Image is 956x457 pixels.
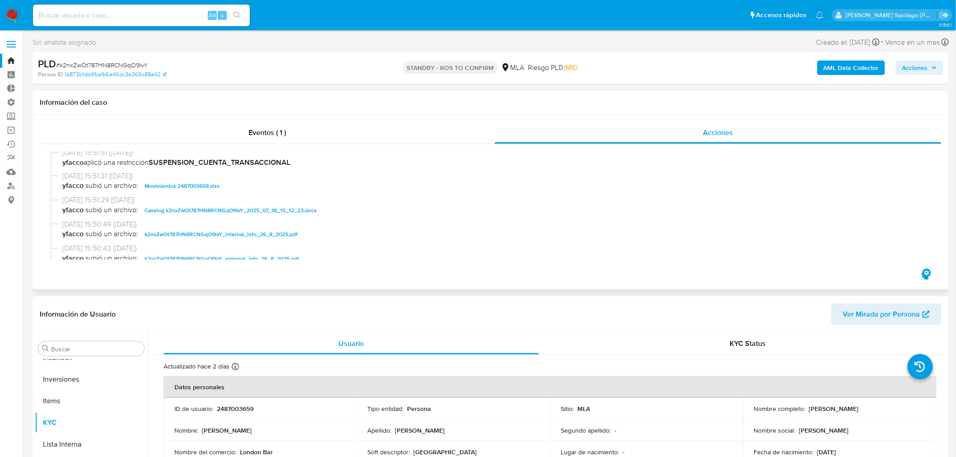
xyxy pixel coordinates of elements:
[33,37,96,47] span: Sin analista asignado
[896,61,943,75] button: Acciones
[338,338,364,349] span: Usuario
[940,10,949,20] a: Salir
[886,37,940,47] span: Vence en un mes
[368,426,392,434] p: Apellido :
[62,253,84,264] b: yfacco
[174,426,198,434] p: Nombre :
[140,229,302,240] button: k2nxZwOt787HN8RCNGqO9IvY_internal_info_26_8_2025.pdf
[145,229,298,240] span: k2nxZwOt787HN8RCNGqO9IvY_internal_info_26_8_2025.pdf
[816,11,824,19] a: Notificaciones
[799,426,849,434] p: [PERSON_NAME]
[614,426,616,434] p: -
[756,10,807,20] span: Accesos rápidos
[174,448,236,456] p: Nombre del comercio :
[85,181,138,191] span: subió un archivo:
[217,405,253,413] p: 2487003659
[528,63,578,73] span: Riesgo PLD:
[248,127,286,138] span: Eventos ( 1 )
[221,11,224,19] span: s
[565,62,578,73] span: MID
[62,229,84,240] b: yfacco
[561,426,611,434] p: Segundo apellido :
[403,61,497,74] p: STANDBY - ROS TO CONFIRM
[501,63,524,73] div: MLA
[35,368,148,390] button: Inversiones
[62,243,927,253] span: [DATE] 15:50:43 ([DATE])
[240,448,273,456] p: London Bar
[35,434,148,455] button: Lista Interna
[56,61,148,70] span: # k2nxZwOt787HN8RCNGqO9IvY
[561,448,619,456] p: Lugar de nacimiento :
[164,376,937,398] th: Datos personales
[202,426,252,434] p: [PERSON_NAME]
[817,61,885,75] button: AML Data Collector
[65,70,167,79] a: 1b873b1dd4fbafb6e46dc3e365c88e42
[623,448,624,456] p: -
[228,9,246,22] button: search-icon
[843,303,920,325] span: Ver Mirada por Persona
[816,36,880,48] div: Creado el: [DATE]
[174,405,213,413] p: ID de usuario :
[408,405,431,413] p: Persona
[881,36,884,48] span: -
[62,195,927,205] span: [DATE] 15:51:29 ([DATE])
[754,405,806,413] p: Nombre completo :
[561,405,574,413] p: Sitio :
[85,253,138,264] span: subió un archivo:
[414,448,477,456] p: [GEOGRAPHIC_DATA]
[824,61,879,75] b: AML Data Collector
[40,310,116,319] h1: Información de Usuario
[38,56,56,71] b: PLD
[62,219,927,229] span: [DATE] 15:50:49 ([DATE])
[209,11,216,19] span: Alt
[368,448,410,456] p: Soft descriptor :
[730,338,766,349] span: KYC Status
[62,171,927,181] span: [DATE] 15:51:31 ([DATE])
[35,412,148,434] button: KYC
[62,158,927,168] span: aplicó una restricción
[140,181,224,191] button: Movimientos 2487003659.xlsx
[145,253,299,264] span: k2nxZwOt787HN8RCNGqO9IvY_external_info_26_8_2025.pdf
[62,205,84,216] b: yfacco
[809,405,859,413] p: [PERSON_NAME]
[35,390,148,412] button: Items
[140,205,321,216] button: Caselog k2nxZwOt787HN8RCNGqO9IvY_2025_07_18_15_12_23.docx
[140,253,304,264] button: k2nxZwOt787HN8RCNGqO9IvY_external_info_26_8_2025.pdf
[145,205,317,216] span: Caselog k2nxZwOt787HN8RCNGqO9IvY_2025_07_18_15_12_23.docx
[33,9,250,21] input: Buscar usuario o caso...
[62,181,84,191] b: yfacco
[754,426,796,434] p: Nombre social :
[368,405,404,413] p: Tipo entidad :
[902,61,928,75] span: Acciones
[831,303,942,325] button: Ver Mirada por Persona
[149,157,290,168] b: SUSPENSION_CUENTA_TRANSACCIONAL
[62,157,84,168] b: yfacco
[577,405,590,413] p: MLA
[62,148,927,158] span: [DATE] 15:51:51 ([DATE])
[85,205,138,216] span: subió un archivo:
[51,345,141,353] input: Buscar
[703,127,733,138] span: Acciones
[164,362,230,371] p: Actualizado hace 2 días
[85,229,138,240] span: subió un archivo:
[754,448,814,456] p: Fecha de nacimiento :
[817,448,836,456] p: [DATE]
[145,181,220,191] span: Movimientos 2487003659.xlsx
[38,70,63,79] b: Person ID
[846,11,937,19] p: roberto.munoz@mercadolibre.com
[395,426,445,434] p: [PERSON_NAME]
[40,98,942,107] h1: Información del caso
[42,345,49,352] button: Buscar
